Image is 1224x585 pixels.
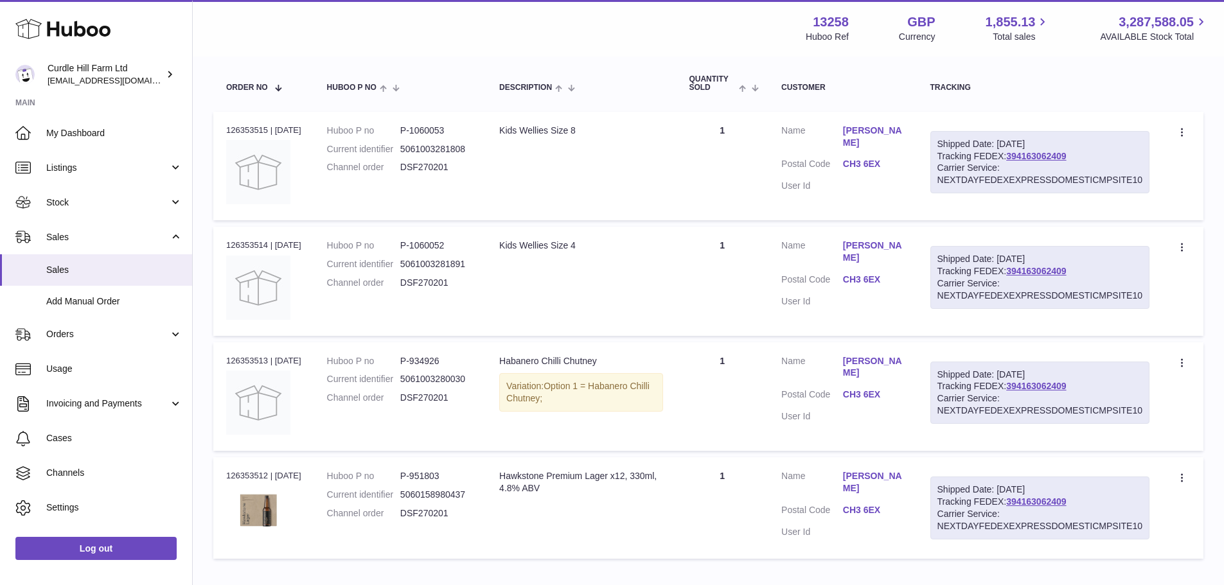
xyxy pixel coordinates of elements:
[781,504,843,520] dt: Postal Code
[327,143,400,155] dt: Current identifier
[993,31,1050,43] span: Total sales
[226,355,301,367] div: 126353513 | [DATE]
[930,131,1149,194] div: Tracking FEDEX:
[781,389,843,404] dt: Postal Code
[689,75,735,92] span: Quantity Sold
[226,83,268,92] span: Order No
[1006,266,1066,276] a: 394163062409
[226,470,301,482] div: 126353512 | [DATE]
[226,140,290,204] img: no-photo.jpg
[400,258,474,270] dd: 5061003281891
[327,507,400,520] dt: Channel order
[937,277,1142,302] div: Carrier Service: NEXTDAYFEDEXEXPRESSDOMESTICMPSITE10
[226,371,290,435] img: no-photo.jpg
[327,277,400,289] dt: Channel order
[937,369,1142,381] div: Shipped Date: [DATE]
[506,381,650,403] span: Option 1 = Habanero Chilli Chutney;
[499,125,663,137] div: Kids Wellies Size 8
[676,112,768,220] td: 1
[400,507,474,520] dd: DSF270201
[937,253,1142,265] div: Shipped Date: [DATE]
[843,355,905,380] a: [PERSON_NAME]
[400,373,474,385] dd: 5061003280030
[46,432,182,444] span: Cases
[843,470,905,494] a: [PERSON_NAME]
[843,504,905,516] a: CH3 6EX
[781,125,843,152] dt: Name
[781,274,843,289] dt: Postal Code
[930,83,1149,92] div: Tracking
[327,240,400,252] dt: Huboo P no
[46,363,182,375] span: Usage
[48,75,189,85] span: [EMAIL_ADDRESS][DOMAIN_NAME]
[899,31,936,43] div: Currency
[400,489,474,501] dd: 5060158980437
[499,83,552,92] span: Description
[1100,13,1209,43] a: 3,287,588.05 AVAILABLE Stock Total
[46,231,169,243] span: Sales
[400,125,474,137] dd: P-1060053
[46,328,169,340] span: Orders
[806,31,849,43] div: Huboo Ref
[400,392,474,404] dd: DSF270201
[46,127,182,139] span: My Dashboard
[676,342,768,451] td: 1
[226,486,290,534] img: 132581708521438.jpg
[46,162,169,174] span: Listings
[327,161,400,173] dt: Channel order
[1006,496,1066,507] a: 394163062409
[843,274,905,286] a: CH3 6EX
[226,125,301,136] div: 126353515 | [DATE]
[781,83,904,92] div: Customer
[907,13,935,31] strong: GBP
[1119,13,1194,31] span: 3,287,588.05
[781,180,843,192] dt: User Id
[843,240,905,264] a: [PERSON_NAME]
[930,476,1149,539] div: Tracking FEDEX:
[46,295,182,308] span: Add Manual Order
[781,410,843,423] dt: User Id
[327,392,400,404] dt: Channel order
[327,373,400,385] dt: Current identifier
[1100,31,1209,43] span: AVAILABLE Stock Total
[327,355,400,367] dt: Huboo P no
[813,13,849,31] strong: 13258
[15,537,177,560] a: Log out
[937,162,1142,186] div: Carrier Service: NEXTDAYFEDEXEXPRESSDOMESTICMPSITE10
[327,258,400,270] dt: Current identifier
[499,240,663,252] div: Kids Wellies Size 4
[930,362,1149,424] div: Tracking FEDEX:
[781,355,843,383] dt: Name
[400,277,474,289] dd: DSF270201
[986,13,1051,43] a: 1,855.13 Total sales
[327,83,377,92] span: Huboo P no
[46,196,169,209] span: Stock
[400,161,474,173] dd: DSF270201
[46,502,182,514] span: Settings
[843,158,905,170] a: CH3 6EX
[986,13,1036,31] span: 1,855.13
[937,508,1142,532] div: Carrier Service: NEXTDAYFEDEXEXPRESSDOMESTICMPSITE10
[843,125,905,149] a: [PERSON_NAME]
[400,240,474,252] dd: P-1060052
[937,138,1142,150] div: Shipped Date: [DATE]
[937,484,1142,496] div: Shipped Date: [DATE]
[46,397,169,410] span: Invoicing and Payments
[327,470,400,482] dt: Huboo P no
[937,392,1142,417] div: Carrier Service: NEXTDAYFEDEXEXPRESSDOMESTICMPSITE10
[676,227,768,335] td: 1
[781,295,843,308] dt: User Id
[781,470,843,498] dt: Name
[1006,381,1066,391] a: 394163062409
[226,256,290,320] img: no-photo.jpg
[676,457,768,559] td: 1
[327,489,400,501] dt: Current identifier
[781,158,843,173] dt: Postal Code
[327,125,400,137] dt: Huboo P no
[46,467,182,479] span: Channels
[499,373,663,412] div: Variation:
[499,355,663,367] div: Habanero Chilli Chutney
[781,240,843,267] dt: Name
[48,62,163,87] div: Curdle Hill Farm Ltd
[400,470,474,482] dd: P-951803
